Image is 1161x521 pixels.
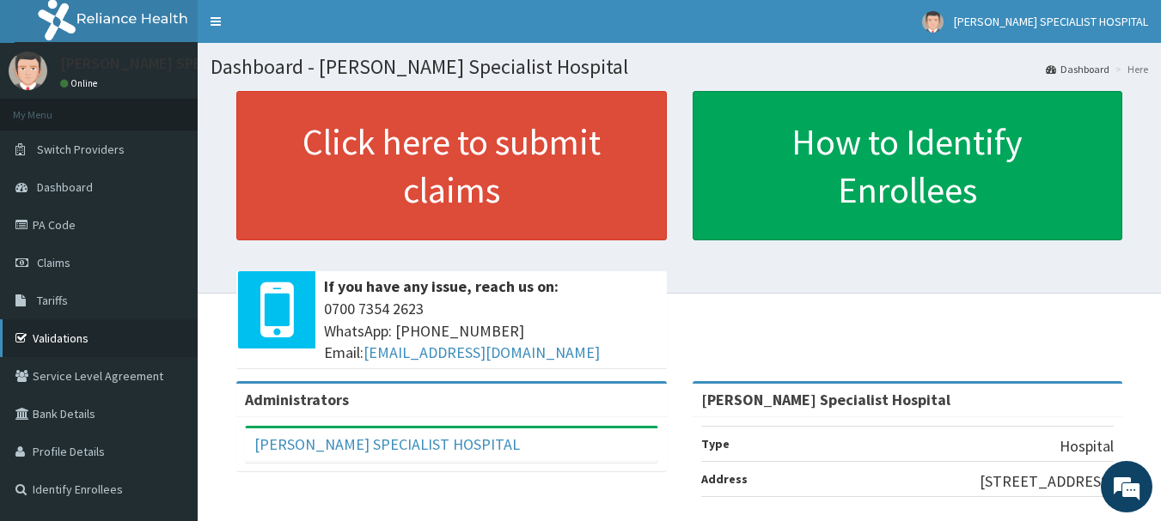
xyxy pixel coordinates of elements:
[954,14,1148,29] span: [PERSON_NAME] SPECIALIST HOSPITAL
[245,390,349,409] b: Administrators
[60,77,101,89] a: Online
[980,470,1114,493] p: [STREET_ADDRESS]
[693,91,1123,240] a: How to Identify Enrollees
[1111,62,1148,76] li: Here
[701,390,950,409] strong: [PERSON_NAME] Specialist Hospital
[701,471,748,487] b: Address
[1060,435,1114,457] p: Hospital
[236,91,667,240] a: Click here to submit claims
[37,255,70,270] span: Claims
[364,342,600,362] a: [EMAIL_ADDRESS][DOMAIN_NAME]
[60,56,323,71] p: [PERSON_NAME] SPECIALIST HOSPITAL
[211,56,1148,78] h1: Dashboard - [PERSON_NAME] Specialist Hospital
[9,51,47,90] img: User Image
[324,276,559,296] b: If you have any issue, reach us on:
[1046,62,1109,76] a: Dashboard
[37,293,68,308] span: Tariffs
[37,179,93,195] span: Dashboard
[701,436,730,451] b: Type
[324,298,658,364] span: 0700 7354 2623 WhatsApp: [PHONE_NUMBER] Email:
[37,142,125,157] span: Switch Providers
[254,434,520,454] a: [PERSON_NAME] SPECIALIST HOSPITAL
[922,11,944,33] img: User Image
